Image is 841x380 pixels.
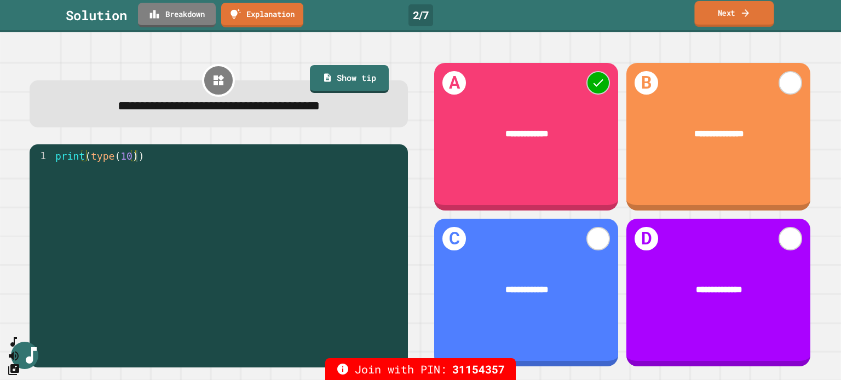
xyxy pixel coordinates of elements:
[325,358,516,380] div: Join with PIN:
[30,150,53,162] div: 1
[66,5,127,25] div: Solution
[7,335,20,349] button: SpeedDial basic example
[635,227,658,250] h1: D
[408,4,433,26] div: 2 / 7
[138,3,216,27] a: Breakdown
[694,1,774,27] a: Next
[442,71,466,95] h1: A
[7,363,20,376] button: Change Music
[452,361,505,377] span: 31154357
[310,65,389,93] a: Show tip
[221,3,303,27] a: Explanation
[7,349,20,363] button: Mute music
[635,71,658,95] h1: B
[442,227,466,250] h1: C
